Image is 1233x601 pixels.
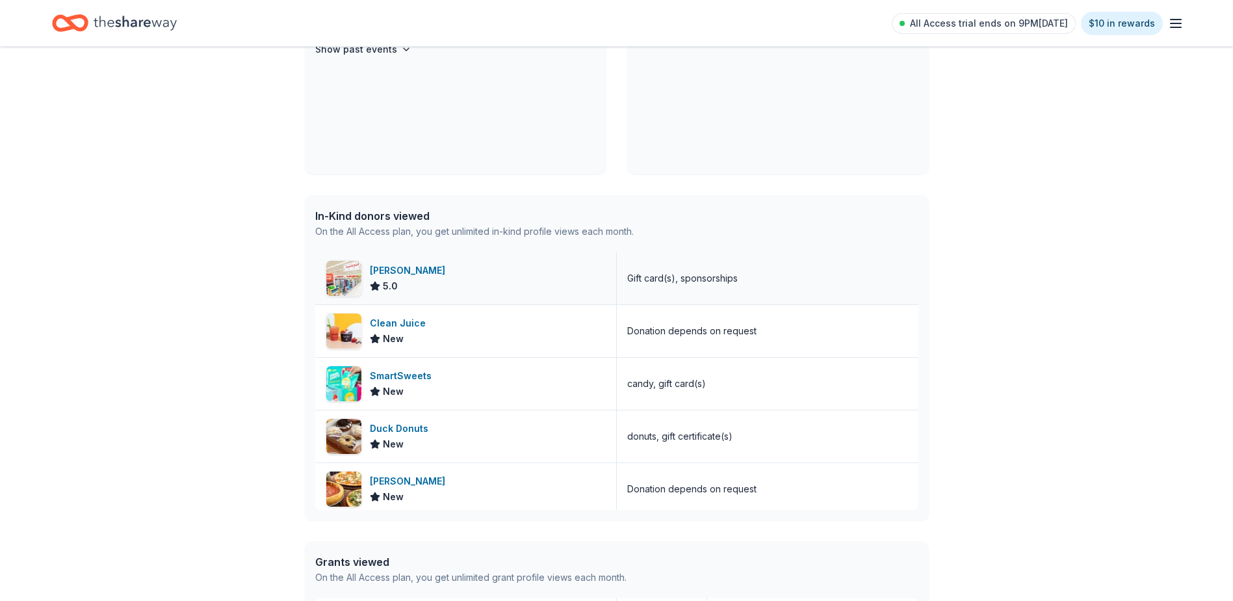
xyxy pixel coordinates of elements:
img: Image for Clean Juice [326,314,361,349]
div: SmartSweets [370,368,437,384]
div: Duck Donuts [370,421,434,436]
div: Donation depends on request [627,481,757,497]
span: New [383,489,404,505]
div: donuts, gift certificate(s) [627,429,733,444]
img: Image for SmartSweets [326,366,361,401]
h4: Show past events [315,42,397,57]
div: In-Kind donors viewed [315,208,634,224]
img: Image for Giordano's [326,472,361,507]
div: [PERSON_NAME] [370,474,450,489]
div: candy, gift card(s) [627,376,706,392]
span: 5.0 [383,278,398,294]
button: Show past events [315,42,411,57]
img: Image for Winn-Dixie [326,261,361,296]
span: New [383,436,404,452]
a: $10 in rewards [1081,12,1163,35]
div: [PERSON_NAME] [370,263,450,278]
div: Clean Juice [370,315,431,331]
a: Home [52,8,177,38]
span: New [383,331,404,347]
span: All Access trial ends on 9PM[DATE] [910,16,1068,31]
div: On the All Access plan, you get unlimited in-kind profile views each month. [315,224,634,239]
span: New [383,384,404,399]
div: Donation depends on request [627,323,757,339]
div: Grants viewed [315,554,627,570]
img: Image for Duck Donuts [326,419,361,454]
div: On the All Access plan, you get unlimited grant profile views each month. [315,570,627,585]
div: Gift card(s), sponsorships [627,271,738,286]
a: All Access trial ends on 9PM[DATE] [892,13,1076,34]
